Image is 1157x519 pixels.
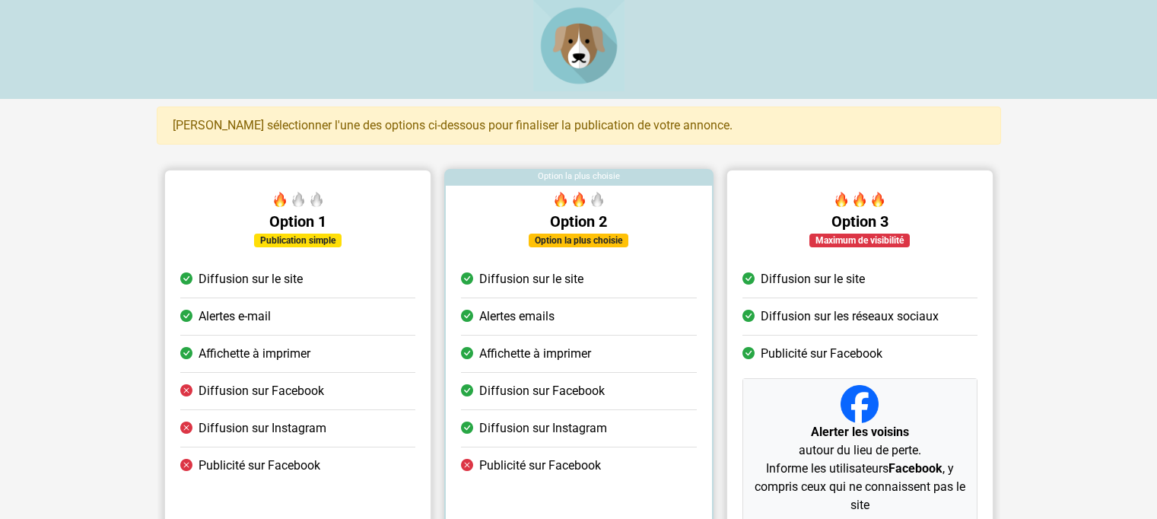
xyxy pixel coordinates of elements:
[479,345,591,363] span: Affichette à imprimer
[199,345,310,363] span: Affichette à imprimer
[199,307,271,326] span: Alertes e-mail
[199,382,324,400] span: Diffusion sur Facebook
[479,382,605,400] span: Diffusion sur Facebook
[841,385,879,423] img: Facebook
[479,270,583,288] span: Diffusion sur le site
[749,423,970,460] p: autour du lieu de perte.
[157,107,1001,145] div: [PERSON_NAME] sélectionner l'une des options ci-dessous pour finaliser la publication de votre an...
[479,457,601,475] span: Publicité sur Facebook
[446,170,711,186] div: Option la plus choisie
[760,345,882,363] span: Publicité sur Facebook
[529,234,628,247] div: Option la plus choisie
[254,234,342,247] div: Publication simple
[810,425,908,439] strong: Alerter les voisins
[180,212,415,231] h5: Option 1
[742,212,977,231] h5: Option 3
[199,419,326,438] span: Diffusion sur Instagram
[199,270,303,288] span: Diffusion sur le site
[760,270,864,288] span: Diffusion sur le site
[461,212,696,231] h5: Option 2
[760,307,938,326] span: Diffusion sur les réseaux sociaux
[479,307,555,326] span: Alertes emails
[888,461,942,476] strong: Facebook
[199,457,320,475] span: Publicité sur Facebook
[749,460,970,514] p: Informe les utilisateurs , y compris ceux qui ne connaissent pas le site
[479,419,607,438] span: Diffusion sur Instagram
[809,234,910,247] div: Maximum de visibilité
